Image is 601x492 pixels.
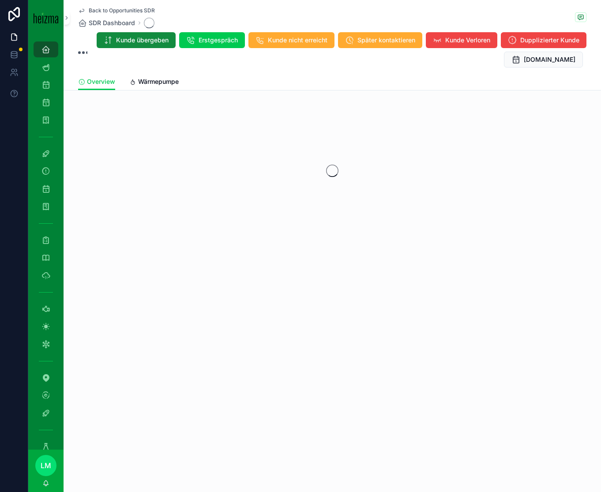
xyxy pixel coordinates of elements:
[41,460,51,471] span: LM
[357,36,415,45] span: Später kontaktieren
[179,32,245,48] button: Erstgespräch
[520,36,579,45] span: Dupplizierter Kunde
[34,12,58,23] img: App logo
[426,32,497,48] button: Kunde Verloren
[445,36,490,45] span: Kunde Verloren
[87,77,115,86] span: Overview
[199,36,238,45] span: Erstgespräch
[78,19,135,27] a: SDR Dashboard
[129,74,179,91] a: Wärmepumpe
[89,19,135,27] span: SDR Dashboard
[248,32,334,48] button: Kunde nicht erreicht
[338,32,422,48] button: Später kontaktieren
[97,32,176,48] button: Kunde übergeben
[78,74,115,90] a: Overview
[524,55,575,64] span: [DOMAIN_NAME]
[89,7,155,14] span: Back to Opportunities SDR
[28,35,64,450] div: scrollable content
[138,77,179,86] span: Wärmepumpe
[501,32,586,48] button: Dupplizierter Kunde
[116,36,169,45] span: Kunde übergeben
[78,7,155,14] a: Back to Opportunities SDR
[268,36,327,45] span: Kunde nicht erreicht
[504,52,583,68] button: [DOMAIN_NAME]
